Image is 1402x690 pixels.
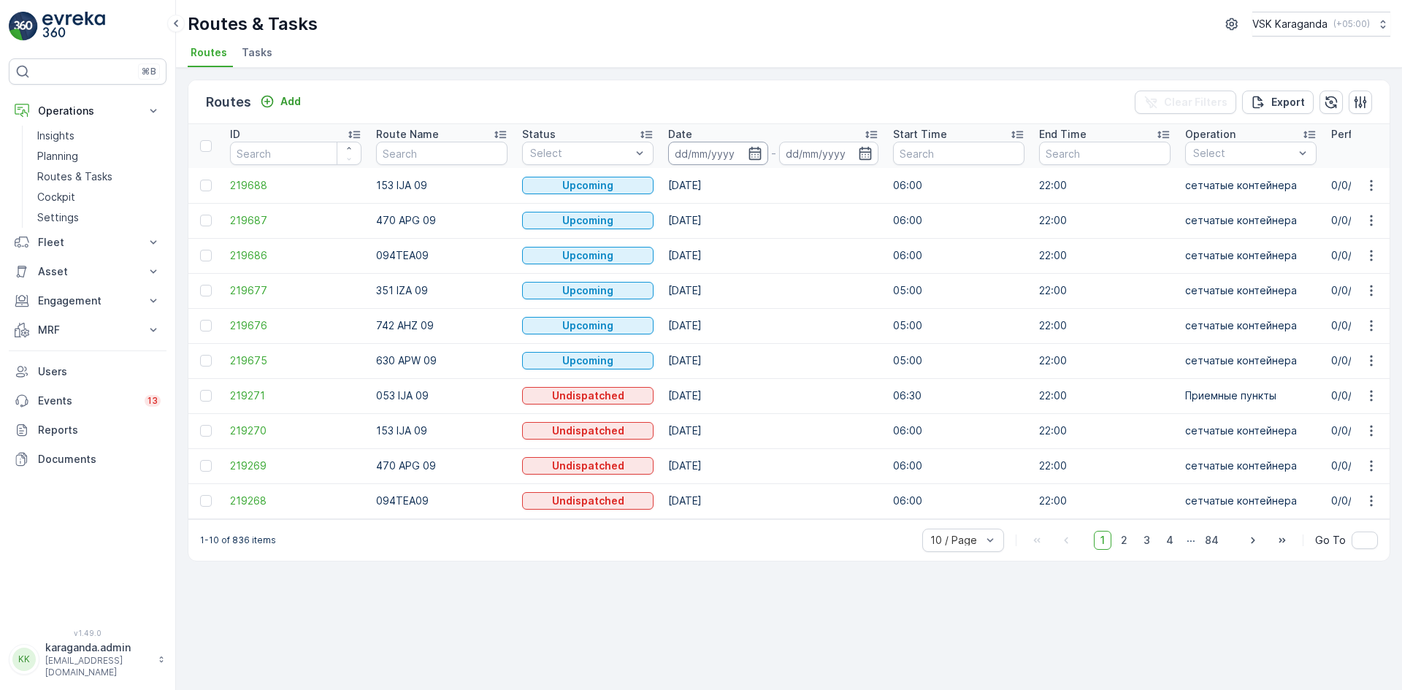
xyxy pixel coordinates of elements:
[1032,343,1178,378] td: 22:00
[230,388,361,403] span: 219271
[230,213,361,228] a: 219687
[242,45,272,60] span: Tasks
[1032,378,1178,413] td: 22:00
[191,45,227,60] span: Routes
[37,149,78,164] p: Planning
[200,534,276,546] p: 1-10 of 836 items
[668,142,768,165] input: dd/mm/yyyy
[562,283,613,298] p: Upcoming
[1039,127,1087,142] p: End Time
[12,648,36,671] div: KK
[38,104,137,118] p: Operations
[562,213,613,228] p: Upcoming
[661,378,886,413] td: [DATE]
[661,273,886,308] td: [DATE]
[9,228,166,257] button: Fleet
[369,483,515,518] td: 094TEA09
[369,273,515,308] td: 351 IZA 09
[522,282,654,299] button: Upcoming
[1032,168,1178,203] td: 22:00
[1032,273,1178,308] td: 22:00
[886,168,1032,203] td: 06:00
[38,294,137,308] p: Engagement
[9,357,166,386] a: Users
[38,323,137,337] p: MRF
[9,286,166,315] button: Engagement
[1135,91,1236,114] button: Clear Filters
[9,12,38,41] img: logo
[522,387,654,405] button: Undispatched
[369,203,515,238] td: 470 APG 09
[522,247,654,264] button: Upcoming
[200,215,212,226] div: Toggle Row Selected
[522,492,654,510] button: Undispatched
[31,207,166,228] a: Settings
[230,142,361,165] input: Search
[1178,238,1324,273] td: сетчатыe контейнера
[9,315,166,345] button: MRF
[886,273,1032,308] td: 05:00
[376,142,507,165] input: Search
[1039,142,1171,165] input: Search
[1198,531,1225,550] span: 84
[31,187,166,207] a: Cockpit
[1032,238,1178,273] td: 22:00
[530,146,631,161] p: Select
[148,395,158,407] p: 13
[661,413,886,448] td: [DATE]
[1252,12,1390,37] button: VSK Karaganda(+05:00)
[45,640,150,655] p: karaganda.admin
[1032,413,1178,448] td: 22:00
[1032,483,1178,518] td: 22:00
[200,250,212,261] div: Toggle Row Selected
[886,238,1032,273] td: 06:00
[1185,127,1236,142] p: Operation
[893,127,947,142] p: Start Time
[886,378,1032,413] td: 06:30
[1315,533,1346,548] span: Go To
[661,483,886,518] td: [DATE]
[31,126,166,146] a: Insights
[552,423,624,438] p: Undispatched
[45,655,150,678] p: [EMAIL_ADDRESS][DOMAIN_NAME]
[1242,91,1314,114] button: Export
[562,248,613,263] p: Upcoming
[230,178,361,193] span: 219688
[1252,17,1328,31] p: VSK Karaganda
[522,352,654,369] button: Upcoming
[188,12,318,36] p: Routes & Tasks
[1271,95,1305,110] p: Export
[1178,203,1324,238] td: сетчатыe контейнера
[886,308,1032,343] td: 05:00
[230,494,361,508] a: 219268
[1331,127,1396,142] p: Performance
[200,180,212,191] div: Toggle Row Selected
[200,320,212,331] div: Toggle Row Selected
[1094,531,1111,550] span: 1
[9,96,166,126] button: Operations
[230,423,361,438] a: 219270
[369,168,515,203] td: 153 IJA 09
[369,308,515,343] td: 742 AHZ 09
[522,127,556,142] p: Status
[886,413,1032,448] td: 06:00
[369,343,515,378] td: 630 APW 09
[1137,531,1157,550] span: 3
[369,378,515,413] td: 053 IJA 09
[38,364,161,379] p: Users
[9,629,166,637] span: v 1.49.0
[1114,531,1134,550] span: 2
[1178,483,1324,518] td: сетчатыe контейнера
[1333,18,1370,30] p: ( +05:00 )
[9,640,166,678] button: KKkaraganda.admin[EMAIL_ADDRESS][DOMAIN_NAME]
[1032,448,1178,483] td: 22:00
[38,423,161,437] p: Reports
[230,459,361,473] a: 219269
[9,257,166,286] button: Asset
[37,129,74,143] p: Insights
[37,190,75,204] p: Cockpit
[1193,146,1294,161] p: Select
